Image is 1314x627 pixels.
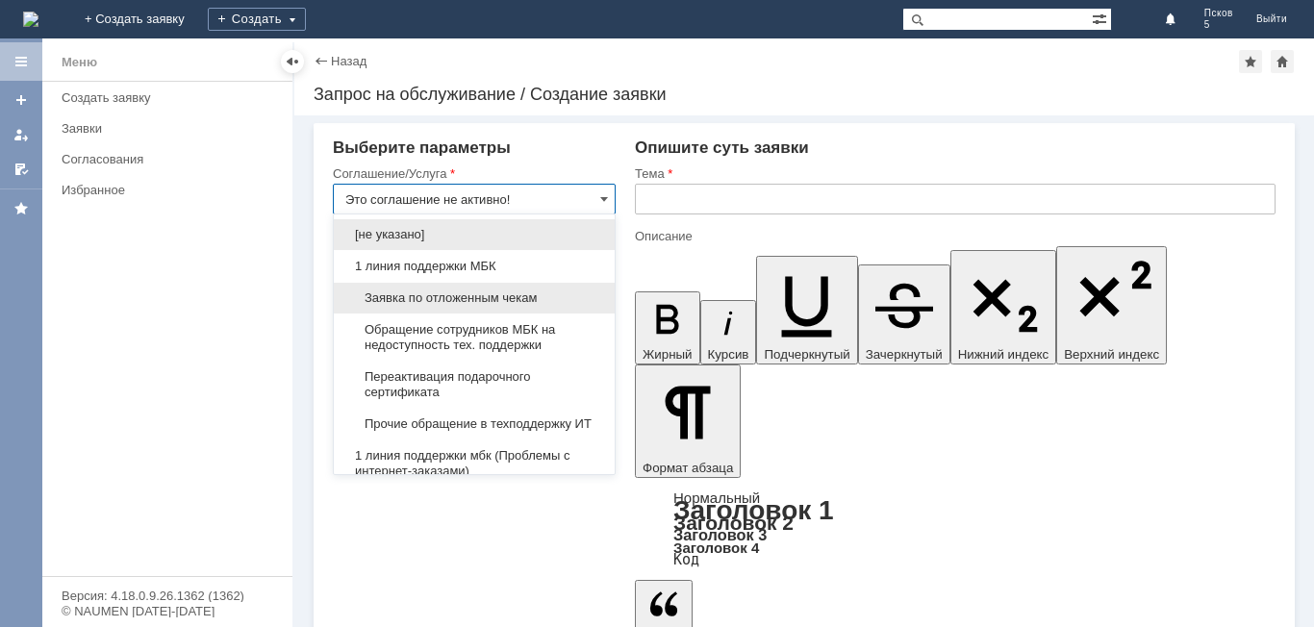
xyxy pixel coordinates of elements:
[62,183,260,197] div: Избранное
[1204,8,1233,19] span: Псков
[673,551,699,568] a: Код
[208,8,306,31] div: Создать
[345,369,603,400] span: Переактивация подарочного сертификата
[673,512,794,534] a: Заголовок 2
[858,264,950,364] button: Зачеркнутый
[345,448,603,479] span: 1 линия поддержки мбк (Проблемы с интернет-заказами)
[1056,246,1167,364] button: Верхний индекс
[756,256,857,364] button: Подчеркнутый
[62,51,97,74] div: Меню
[6,154,37,185] a: Мои согласования
[62,589,273,602] div: Версия: 4.18.0.9.26.1362 (1362)
[866,347,943,362] span: Зачеркнутый
[345,290,603,306] span: Заявка по отложенным чекам
[958,347,1049,362] span: Нижний индекс
[635,491,1276,566] div: Формат абзаца
[643,461,733,475] span: Формат абзаца
[62,152,281,166] div: Согласования
[1204,19,1233,31] span: 5
[1271,50,1294,73] div: Сделать домашней страницей
[345,416,603,432] span: Прочие обращение в техподдержку ИТ
[54,113,289,143] a: Заявки
[1239,50,1262,73] div: Добавить в избранное
[635,167,1272,180] div: Тема
[62,121,281,136] div: Заявки
[54,83,289,113] a: Создать заявку
[764,347,849,362] span: Подчеркнутый
[673,526,767,543] a: Заголовок 3
[54,144,289,174] a: Согласования
[635,364,741,478] button: Формат абзаца
[1092,9,1111,27] span: Расширенный поиск
[62,90,281,105] div: Создать заявку
[23,12,38,27] img: logo
[673,539,759,556] a: Заголовок 4
[708,347,749,362] span: Курсив
[950,250,1057,364] button: Нижний индекс
[333,167,612,180] div: Соглашение/Услуга
[1064,347,1159,362] span: Верхний индекс
[331,54,366,68] a: Назад
[643,347,693,362] span: Жирный
[673,489,760,506] a: Нормальный
[281,50,304,73] div: Скрыть меню
[345,259,603,274] span: 1 линия поддержки МБК
[345,227,603,242] span: [не указано]
[635,138,809,157] span: Опишите суть заявки
[333,138,511,157] span: Выберите параметры
[6,119,37,150] a: Мои заявки
[345,322,603,353] span: Обращение сотрудников МБК на недоступность тех. поддержки
[62,605,273,617] div: © NAUMEN [DATE]-[DATE]
[314,85,1295,104] div: Запрос на обслуживание / Создание заявки
[635,291,700,364] button: Жирный
[6,85,37,115] a: Создать заявку
[635,230,1272,242] div: Описание
[700,300,757,364] button: Курсив
[23,12,38,27] a: Перейти на домашнюю страницу
[673,495,834,525] a: Заголовок 1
